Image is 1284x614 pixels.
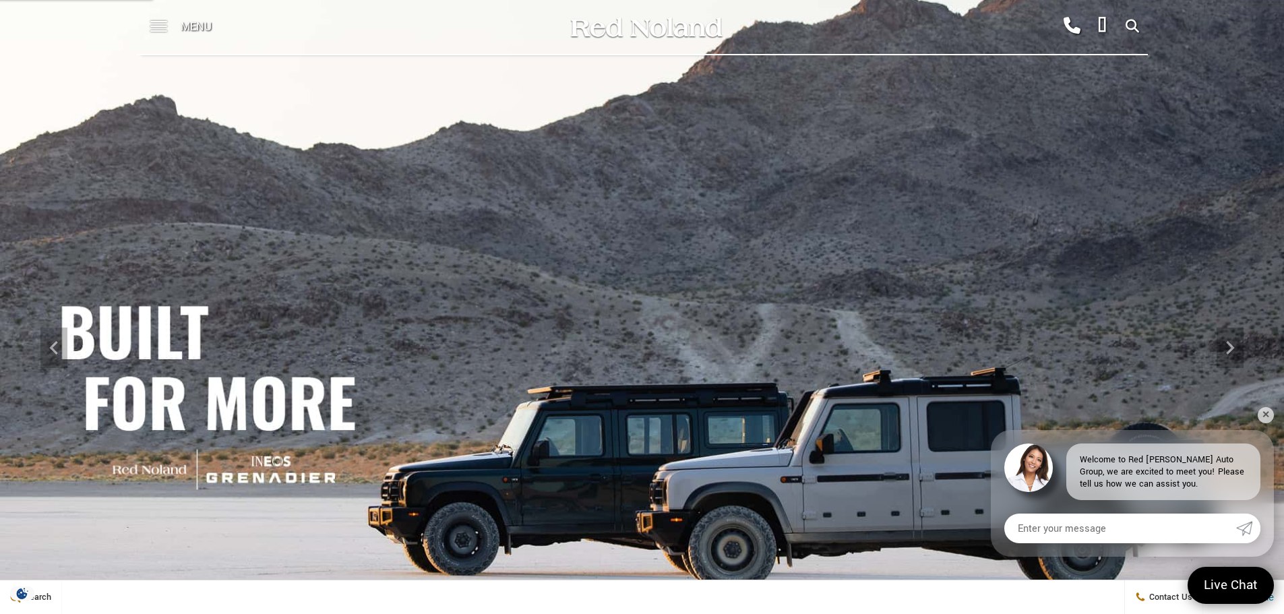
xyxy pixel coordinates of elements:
[568,16,723,39] img: Red Noland Auto Group
[1004,443,1053,492] img: Agent profile photo
[1236,514,1260,543] a: Submit
[7,586,38,601] img: Opt-Out Icon
[1146,591,1192,603] span: Contact Us
[1004,514,1236,543] input: Enter your message
[1197,576,1264,594] span: Live Chat
[40,328,67,368] div: Previous
[1188,567,1274,604] a: Live Chat
[1066,443,1260,500] div: Welcome to Red [PERSON_NAME] Auto Group, we are excited to meet you! Please tell us how we can as...
[1217,328,1244,368] div: Next
[7,586,38,601] section: Click to Open Cookie Consent Modal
